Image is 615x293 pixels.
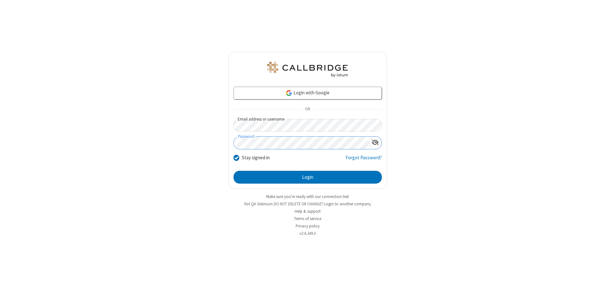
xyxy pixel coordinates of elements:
div: Show password [369,137,381,148]
a: Forgot Password? [346,154,382,166]
input: Email address or username [234,119,382,131]
a: Login with Google [234,87,382,99]
button: Login to another company [324,201,371,207]
a: Make sure you're ready with our connection test [266,194,349,199]
a: Privacy policy [296,223,320,229]
button: Login [234,171,382,184]
label: Stay signed in [242,154,270,162]
img: google-icon.png [285,90,292,97]
input: Password [234,137,369,149]
li: v2.6.349.0 [228,230,387,236]
li: Not QA Selenium DO NOT DELETE OR CHANGE? [228,201,387,207]
img: QA Selenium DO NOT DELETE OR CHANGE [266,62,349,77]
a: Help & support [295,209,321,214]
a: Terms of service [294,216,321,221]
span: OR [302,105,313,114]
